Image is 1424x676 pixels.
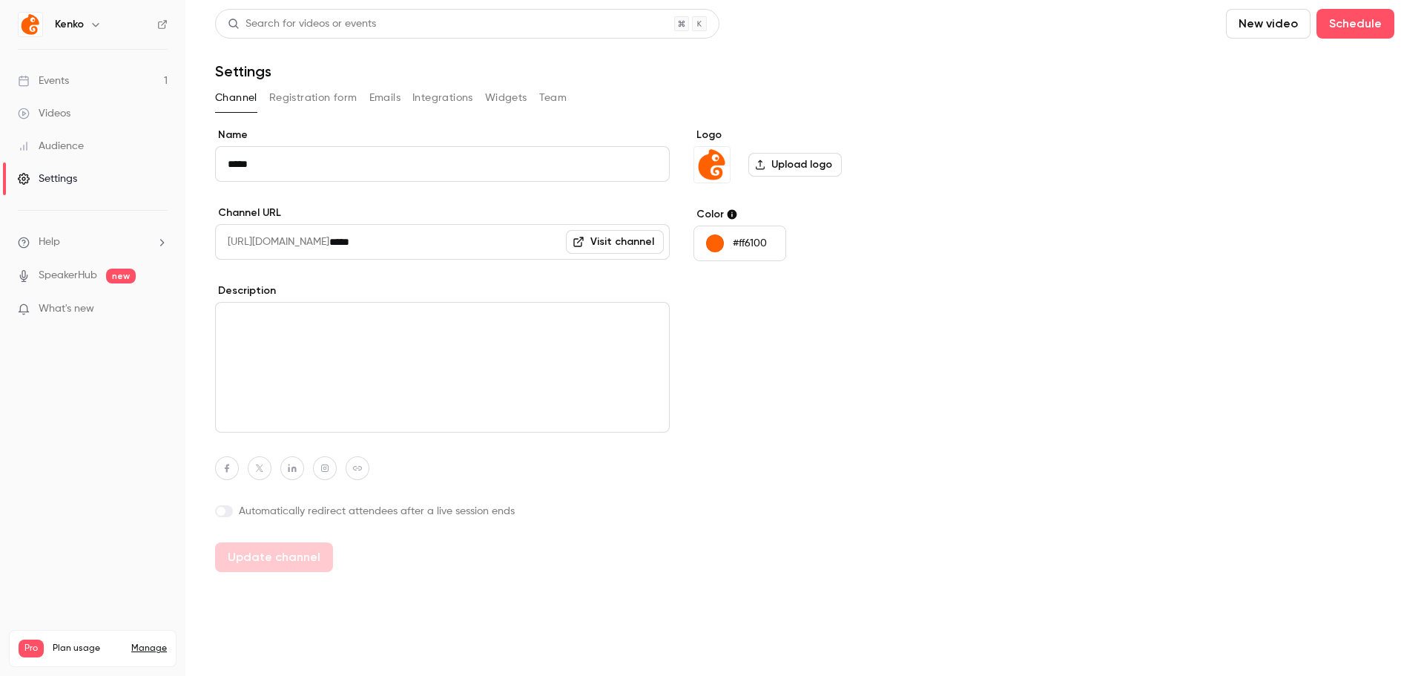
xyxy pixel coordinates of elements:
a: Visit channel [566,230,664,254]
label: Logo [693,128,921,142]
label: Name [215,128,670,142]
a: Manage [131,643,167,654]
img: Kenko [19,13,42,36]
div: Audience [18,139,84,154]
label: Upload logo [748,153,842,177]
span: Help [39,234,60,250]
button: Registration form [269,86,357,110]
button: Team [539,86,567,110]
label: Description [215,283,670,298]
label: Channel URL [215,206,670,220]
div: Events [18,73,69,88]
li: help-dropdown-opener [18,234,168,250]
label: Color [693,207,921,222]
button: Integrations [412,86,473,110]
h6: Kenko [55,17,84,32]
h1: Settings [215,62,271,80]
div: Settings [18,171,77,186]
p: #ff6100 [733,236,767,251]
button: Emails [369,86,400,110]
button: Schedule [1316,9,1394,39]
section: Logo [693,128,921,183]
button: Channel [215,86,257,110]
button: #ff6100 [693,226,786,261]
span: new [106,269,136,283]
span: [URL][DOMAIN_NAME] [215,224,329,260]
div: Search for videos or events [228,16,376,32]
button: New video [1226,9,1311,39]
span: Plan usage [53,643,122,654]
label: Automatically redirect attendees after a live session ends [215,504,670,519]
span: Pro [19,640,44,657]
span: What's new [39,301,94,317]
div: Videos [18,106,70,121]
img: Kenko [694,147,730,183]
iframe: Noticeable Trigger [150,303,168,316]
button: Widgets [485,86,527,110]
a: SpeakerHub [39,268,97,283]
